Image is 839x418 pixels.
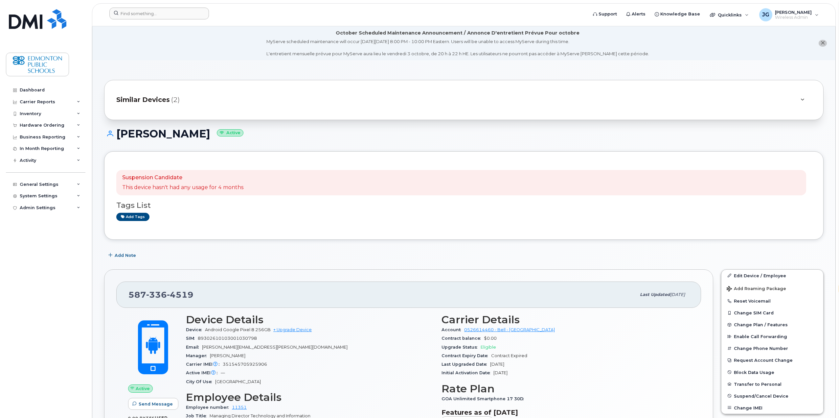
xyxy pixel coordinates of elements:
span: Eligible [481,345,496,350]
button: Change IMEI [721,402,823,414]
span: [DATE] [493,370,508,375]
span: GOA Unlimited Smartphone 17 30D [442,396,527,401]
span: [PERSON_NAME][EMAIL_ADDRESS][PERSON_NAME][DOMAIN_NAME] [202,345,348,350]
span: [GEOGRAPHIC_DATA] [215,379,261,384]
a: Add tags [116,213,149,221]
p: Suspension Candidate [122,174,243,182]
h3: Features as of [DATE] [442,408,689,416]
button: Enable Call Forwarding [721,331,823,342]
span: (2) [171,95,180,105]
button: close notification [819,40,827,47]
h3: Rate Plan [442,383,689,395]
a: 0526614460 - Bell - [GEOGRAPHIC_DATA] [464,327,555,332]
button: Transfer to Personal [721,378,823,390]
span: [DATE] [670,292,685,297]
span: — [221,370,225,375]
span: Change Plan / Features [734,322,788,327]
button: Add Note [104,250,142,261]
span: Contract Expired [491,353,527,358]
a: Edit Device / Employee [721,270,823,282]
button: Block Data Usage [721,366,823,378]
span: Initial Activation Date [442,370,493,375]
span: Device [186,327,205,332]
span: Send Message [139,401,173,407]
span: 587 [128,290,193,300]
span: [DATE] [490,362,504,367]
span: Contract balance [442,336,484,341]
h3: Device Details [186,314,434,326]
button: Change SIM Card [721,307,823,319]
h1: [PERSON_NAME] [104,128,824,139]
span: Android Google Pixel 8 256GB [205,327,271,332]
a: + Upgrade Device [273,327,312,332]
h3: Tags List [116,201,811,209]
span: 89302610103001030798 [198,336,257,341]
span: Last updated [640,292,670,297]
button: Suspend/Cancel Device [721,390,823,402]
button: Change Plan / Features [721,319,823,331]
span: Employee number [186,405,232,410]
span: Email [186,345,202,350]
span: Enable Call Forwarding [734,334,787,339]
span: Similar Devices [116,95,170,105]
div: October Scheduled Maintenance Announcement / Annonce D'entretient Prévue Pour octobre [336,30,579,37]
span: Suspend/Cancel Device [734,393,788,398]
h3: Employee Details [186,391,434,403]
span: Add Roaming Package [727,286,786,292]
span: 4519 [167,290,193,300]
h3: Carrier Details [442,314,689,326]
button: Reset Voicemail [721,295,823,307]
span: 351545705925906 [223,362,267,367]
span: SIM [186,336,198,341]
button: Change Phone Number [721,342,823,354]
span: $0.00 [484,336,497,341]
span: 336 [146,290,167,300]
span: Active IMEI [186,370,221,375]
button: Send Message [128,398,178,410]
div: MyServe scheduled maintenance will occur [DATE][DATE] 8:00 PM - 10:00 PM Eastern. Users will be u... [266,38,649,57]
span: City Of Use [186,379,215,384]
span: Carrier IMEI [186,362,223,367]
a: 11351 [232,405,247,410]
small: Active [217,129,243,137]
span: Contract Expiry Date [442,353,491,358]
span: [PERSON_NAME] [210,353,245,358]
p: This device hasn't had any usage for 4 months [122,184,243,191]
span: Last Upgraded Date [442,362,490,367]
span: Account [442,327,464,332]
span: Add Note [115,252,136,258]
span: Upgrade Status [442,345,481,350]
span: Active [136,385,150,392]
button: Add Roaming Package [721,282,823,295]
button: Request Account Change [721,354,823,366]
span: Manager [186,353,210,358]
